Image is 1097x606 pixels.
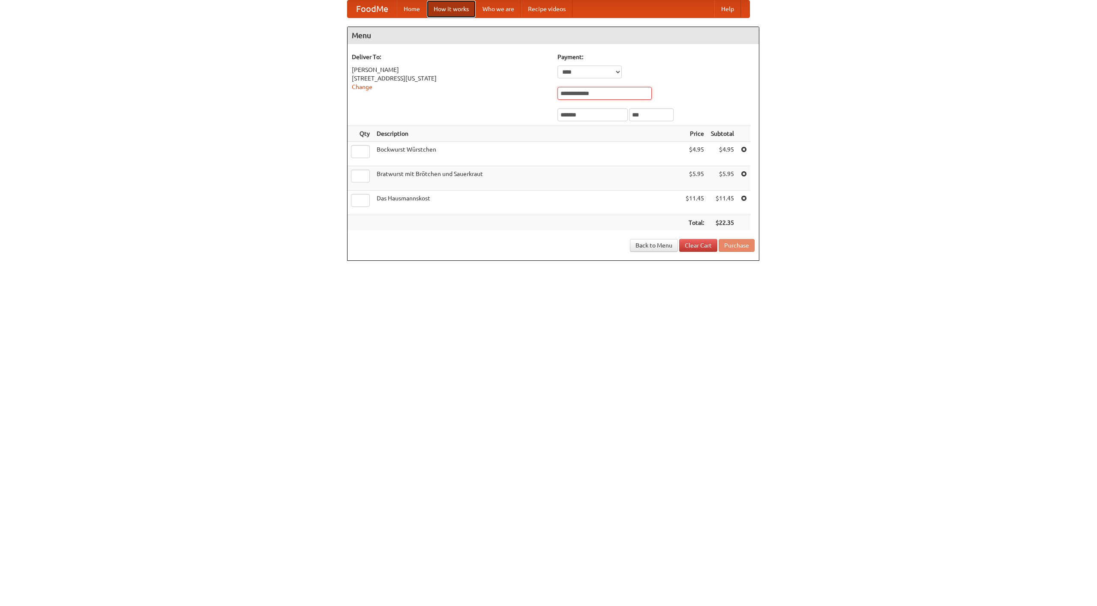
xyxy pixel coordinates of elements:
[707,126,737,142] th: Subtotal
[679,239,717,252] a: Clear Cart
[352,84,372,90] a: Change
[348,126,373,142] th: Qty
[352,53,549,61] h5: Deliver To:
[521,0,572,18] a: Recipe videos
[373,166,682,191] td: Bratwurst mit Brötchen und Sauerkraut
[714,0,741,18] a: Help
[427,0,476,18] a: How it works
[682,142,707,166] td: $4.95
[682,191,707,215] td: $11.45
[682,166,707,191] td: $5.95
[348,27,759,44] h4: Menu
[373,191,682,215] td: Das Hausmannskost
[557,53,755,61] h5: Payment:
[719,239,755,252] button: Purchase
[373,142,682,166] td: Bockwurst Würstchen
[397,0,427,18] a: Home
[707,142,737,166] td: $4.95
[373,126,682,142] th: Description
[476,0,521,18] a: Who we are
[630,239,678,252] a: Back to Menu
[348,0,397,18] a: FoodMe
[707,191,737,215] td: $11.45
[682,215,707,231] th: Total:
[352,74,549,83] div: [STREET_ADDRESS][US_STATE]
[707,166,737,191] td: $5.95
[707,215,737,231] th: $22.35
[682,126,707,142] th: Price
[352,66,549,74] div: [PERSON_NAME]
